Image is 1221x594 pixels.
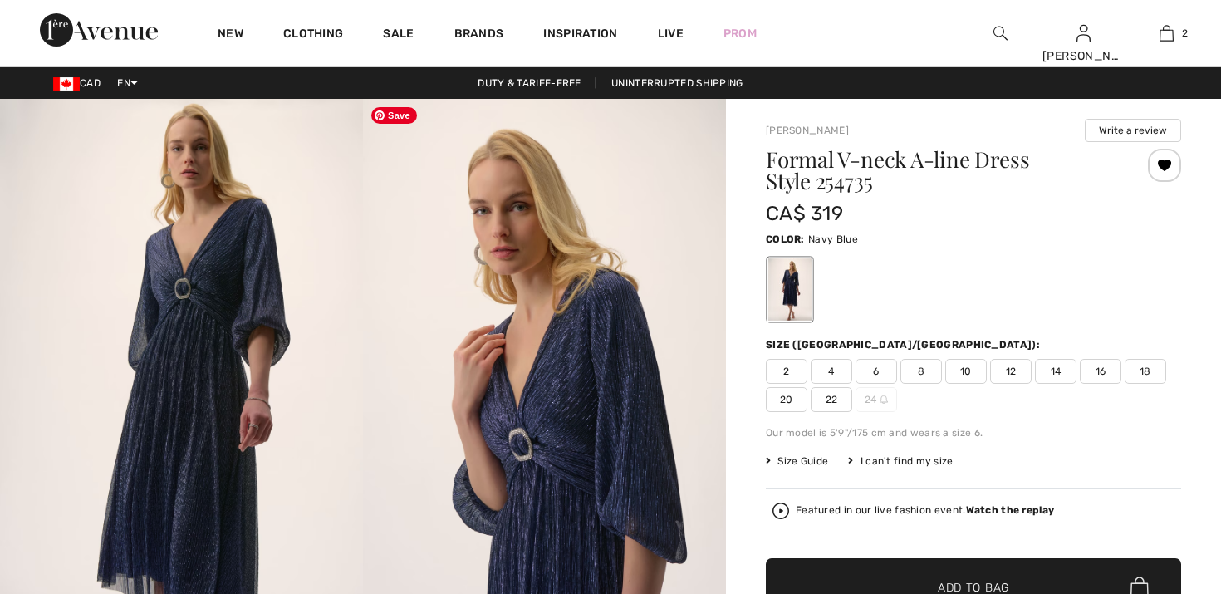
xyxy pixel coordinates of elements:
[945,359,987,384] span: 10
[808,233,858,245] span: Navy Blue
[1085,119,1181,142] button: Write a review
[766,425,1181,440] div: Our model is 5'9"/175 cm and wears a size 6.
[1182,26,1188,41] span: 2
[772,503,789,519] img: Watch the replay
[1160,23,1174,43] img: My Bag
[454,27,504,44] a: Brands
[40,13,158,47] img: 1ère Avenue
[856,359,897,384] span: 6
[856,387,897,412] span: 24
[768,258,812,321] div: Navy Blue
[766,149,1112,192] h1: Formal V-neck A-line Dress Style 254735
[53,77,107,89] span: CAD
[990,359,1032,384] span: 12
[1125,359,1166,384] span: 18
[766,454,828,469] span: Size Guide
[993,23,1008,43] img: search the website
[723,25,757,42] a: Prom
[218,27,243,44] a: New
[1080,359,1121,384] span: 16
[848,454,953,469] div: I can't find my size
[766,337,1043,352] div: Size ([GEOGRAPHIC_DATA]/[GEOGRAPHIC_DATA]):
[766,202,843,225] span: CA$ 319
[117,77,138,89] span: EN
[1042,47,1124,65] div: [PERSON_NAME]
[1076,23,1091,43] img: My Info
[283,27,343,44] a: Clothing
[811,359,852,384] span: 4
[1125,23,1207,43] a: 2
[53,77,80,91] img: Canadian Dollar
[766,233,805,245] span: Color:
[543,27,617,44] span: Inspiration
[1035,359,1076,384] span: 14
[658,25,684,42] a: Live
[766,387,807,412] span: 20
[766,125,849,136] a: [PERSON_NAME]
[1076,25,1091,41] a: Sign In
[900,359,942,384] span: 8
[880,395,888,404] img: ring-m.svg
[966,504,1055,516] strong: Watch the replay
[371,107,417,124] span: Save
[796,505,1054,516] div: Featured in our live fashion event.
[811,387,852,412] span: 22
[383,27,414,44] a: Sale
[766,359,807,384] span: 2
